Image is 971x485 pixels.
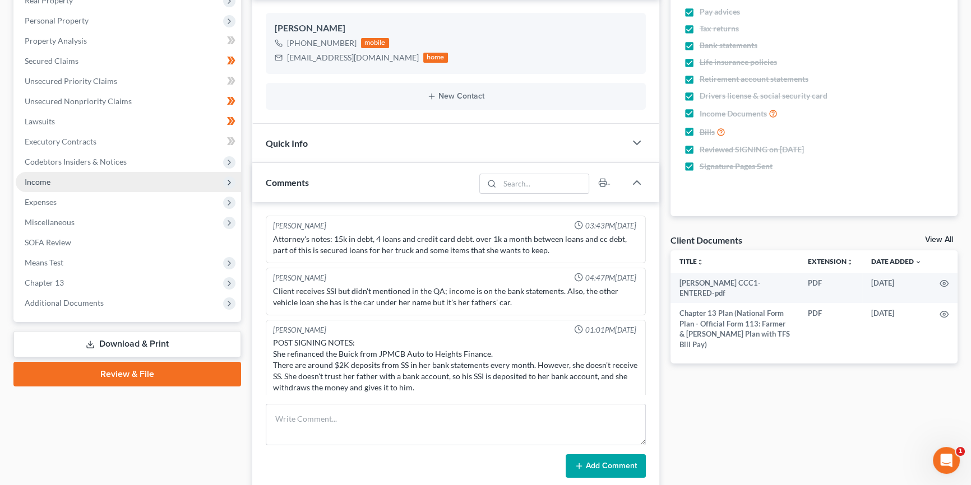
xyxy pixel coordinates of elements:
span: Property Analysis [25,36,87,45]
div: [PERSON_NAME] [275,22,637,35]
span: Secured Claims [25,56,78,66]
span: 01:01PM[DATE] [585,325,636,335]
td: [PERSON_NAME] CCC1-ENTERED-pdf [671,273,799,304]
span: Bills [700,127,715,138]
span: Tax returns [700,23,739,34]
div: mobile [361,38,389,48]
span: Signature Pages Sent [700,161,773,172]
div: POST SIGNING NOTES: She refinanced the Buick from JPMCB Auto to Heights Finance. There are around... [273,337,639,393]
a: Review & File [13,362,241,386]
span: Drivers license & social security card [700,90,827,101]
i: unfold_more [847,259,853,265]
button: New Contact [275,92,637,101]
span: Chapter 13 [25,278,64,287]
a: Secured Claims [16,51,241,71]
td: PDF [799,273,862,304]
span: Bank statements [700,40,757,51]
span: Means Test [25,258,63,267]
span: Retirement account statements [700,73,808,85]
span: SOFA Review [25,237,71,247]
span: Unsecured Priority Claims [25,76,117,86]
div: Client Documents [671,234,742,246]
input: Search... [500,174,589,193]
iframe: Intercom live chat [933,447,960,474]
span: Miscellaneous [25,217,75,227]
div: [EMAIL_ADDRESS][DOMAIN_NAME] [287,52,419,63]
div: Client receives SSI but didn't mentioned in the QA; income is on the bank statements. Also, the o... [273,286,639,308]
div: [PERSON_NAME] [273,221,326,231]
div: [PERSON_NAME] [273,273,326,283]
span: Comments [266,177,309,188]
div: [PERSON_NAME] [273,325,326,335]
span: 03:43PM[DATE] [585,221,636,231]
span: Expenses [25,197,57,207]
div: Attorney's notes: 15k in debt, 4 loans and credit card debt. over 1k a month between loans and cc... [273,234,639,256]
span: 04:47PM[DATE] [585,273,636,283]
span: Income Documents [700,108,767,119]
button: Add Comment [566,454,646,478]
span: Life insurance policies [700,57,777,68]
a: Date Added expand_more [871,257,922,265]
a: Extensionunfold_more [808,257,853,265]
span: 1 [956,447,965,456]
a: Titleunfold_more [679,257,704,265]
a: Executory Contracts [16,132,241,152]
span: Unsecured Nonpriority Claims [25,96,132,106]
td: PDF [799,303,862,355]
td: [DATE] [862,273,931,304]
a: Unsecured Priority Claims [16,71,241,91]
span: Reviewed SIGNING on [DATE] [700,144,804,155]
a: Unsecured Nonpriority Claims [16,91,241,111]
span: Income [25,177,50,186]
a: Download & Print [13,331,241,357]
span: Additional Documents [25,298,104,307]
span: Codebtors Insiders & Notices [25,157,127,166]
a: SOFA Review [16,232,241,253]
td: [DATE] [862,303,931,355]
span: Executory Contracts [25,137,96,146]
div: [PHONE_NUMBER] [287,38,357,49]
i: unfold_more [697,259,704,265]
i: expand_more [915,259,922,265]
td: Chapter 13 Plan (National Form Plan - Official Form 113: Farmer & [PERSON_NAME] Plan with TFS Bil... [671,303,799,355]
span: Pay advices [700,6,740,17]
span: Personal Property [25,16,89,25]
a: Property Analysis [16,31,241,51]
span: Lawsuits [25,116,55,126]
a: Lawsuits [16,111,241,132]
a: View All [925,236,953,244]
div: home [423,53,448,63]
span: Quick Info [266,138,308,148]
